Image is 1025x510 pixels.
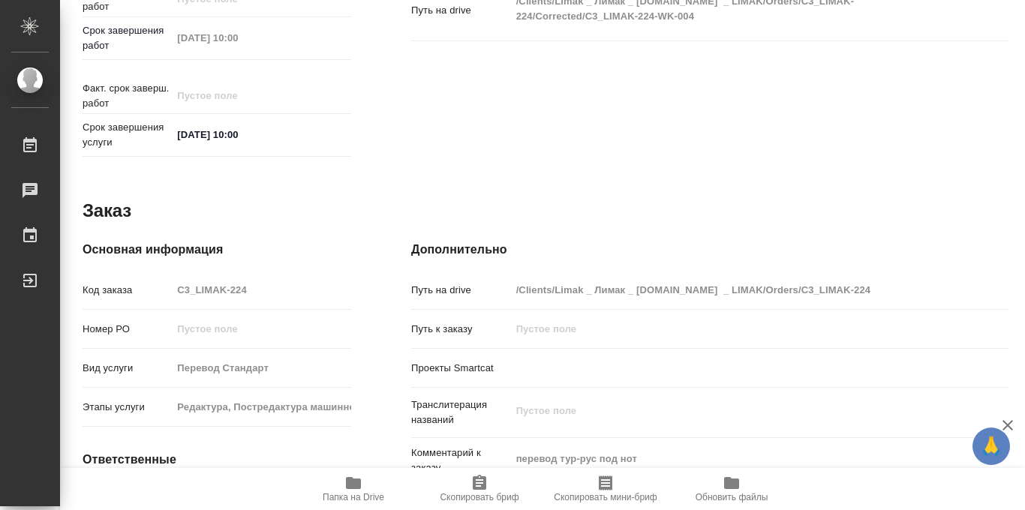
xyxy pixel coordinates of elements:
input: Пустое поле [172,279,351,301]
h4: Дополнительно [411,241,1008,259]
p: Номер РО [83,322,172,337]
span: Папка на Drive [323,492,384,502]
input: Пустое поле [511,279,959,301]
span: 🙏 [978,430,1004,462]
p: Этапы услуги [83,400,172,415]
button: Скопировать мини-бриф [543,468,669,510]
textarea: перевод тур-рус под нот [511,446,959,472]
input: Пустое поле [172,85,303,106]
button: Папка на Drive [290,468,416,510]
p: Вид услуги [83,361,172,376]
span: Скопировать мини-бриф [554,492,657,502]
p: Путь на drive [411,283,511,298]
span: Обновить файлы [696,492,768,502]
p: Путь к заказу [411,322,511,337]
h4: Ответственные [83,451,351,469]
input: Пустое поле [172,396,351,418]
span: Скопировать бриф [440,492,519,502]
input: Пустое поле [172,357,351,379]
p: Факт. срок заверш. работ [83,81,172,111]
input: Пустое поле [172,27,303,49]
p: Путь на drive [411,3,511,18]
input: Пустое поле [172,318,351,340]
p: Проекты Smartcat [411,361,511,376]
button: Скопировать бриф [416,468,543,510]
input: Пустое поле [511,318,959,340]
h4: Основная информация [83,241,351,259]
h2: Заказ [83,199,131,223]
button: Обновить файлы [669,468,795,510]
p: Срок завершения услуги [83,120,172,150]
button: 🙏 [972,427,1010,465]
input: ✎ Введи что-нибудь [172,124,303,145]
p: Код заказа [83,283,172,298]
p: Транслитерация названий [411,397,511,427]
p: Комментарий к заказу [411,445,511,475]
p: Срок завершения работ [83,23,172,53]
